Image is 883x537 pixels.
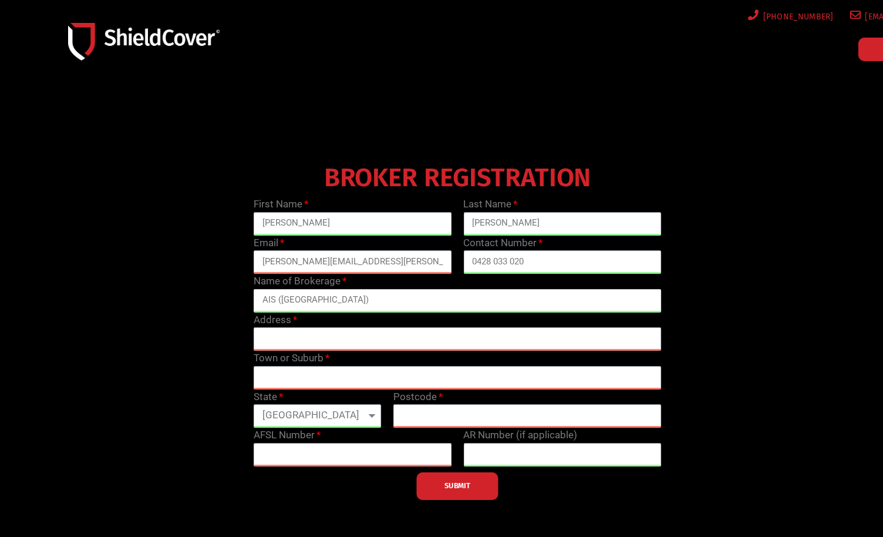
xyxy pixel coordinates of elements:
label: Contact Number [463,236,542,251]
label: AFSL Number [254,428,321,443]
img: Shield-Cover-Underwriting-Australia-logo-full [68,23,220,60]
label: AR Number (if applicable) [463,428,577,443]
label: Name of Brokerage [254,274,346,289]
label: Email [254,236,284,251]
label: State [254,390,283,405]
button: SUBMIT [416,472,498,500]
span: [PHONE_NUMBER] [759,9,834,24]
span: SUBMIT [444,485,470,487]
h4: BROKER REGISTRATION [248,171,668,185]
label: Postcode [393,390,443,405]
label: First Name [254,197,308,212]
label: Town or Suburb [254,351,329,366]
a: [PHONE_NUMBER] [746,9,834,24]
label: Last Name [463,197,517,212]
label: Address [254,313,297,328]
